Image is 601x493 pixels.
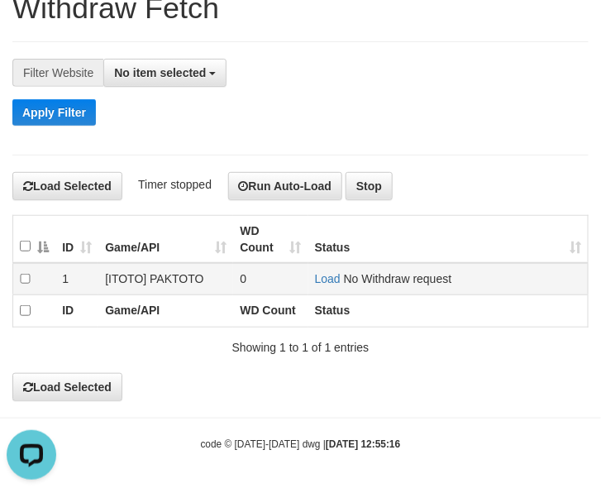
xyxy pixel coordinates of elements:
button: Stop [346,172,393,200]
div: Showing 1 to 1 of 1 entries [12,333,589,356]
button: Run Auto-Load [228,172,343,200]
th: ID [55,295,98,328]
th: Status [308,295,589,328]
span: No item selected [114,66,206,79]
th: ID: activate to sort column ascending [55,215,98,263]
th: WD Count: activate to sort column ascending [233,215,308,263]
button: Load Selected [12,373,122,401]
span: No Withdraw request [344,272,452,285]
button: Load Selected [12,172,122,200]
td: 1 [55,263,98,295]
small: code © [DATE]-[DATE] dwg | [201,438,401,450]
button: Apply Filter [12,99,96,126]
span: 0 [240,272,246,285]
span: Timer stopped [138,178,212,191]
button: No item selected [103,59,227,87]
th: WD Count [233,295,308,328]
div: Filter Website [12,59,103,87]
strong: [DATE] 12:55:16 [326,438,400,450]
th: Game/API [98,295,233,328]
a: Load [315,272,341,285]
th: Status: activate to sort column ascending [308,215,589,263]
td: [ITOTO] PAKTOTO [98,263,233,295]
th: Game/API: activate to sort column ascending [98,215,233,263]
button: Open LiveChat chat widget [7,7,56,56]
